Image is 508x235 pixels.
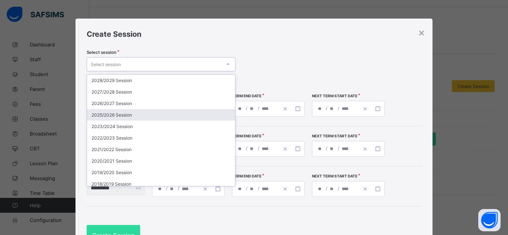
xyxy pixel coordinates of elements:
div: 2027/2028 Session [87,86,235,98]
span: / [325,185,328,192]
div: 2026/2027 Session [87,98,235,109]
div: × [418,26,425,39]
div: 2023/2024 Session [87,121,235,132]
span: / [245,105,248,111]
button: Open asap [478,209,501,231]
div: 2018/2019 Session [87,178,235,190]
div: 2028/2029 Session [87,75,235,86]
span: Create Session [87,30,141,39]
span: / [245,145,248,151]
div: 2025/2026 Session [87,109,235,121]
span: Next Term Start Date [312,94,357,98]
span: / [325,145,328,151]
div: Select session [91,57,121,71]
span: Next Term Start Date [312,174,357,178]
span: / [337,145,340,151]
div: 2020/2021 Session [87,155,235,167]
span: Term End Date [232,94,261,98]
span: Term End Date [232,174,261,178]
span: / [257,185,260,192]
span: / [257,145,260,151]
span: / [325,105,328,111]
span: / [337,105,340,111]
div: 2022/2023 Session [87,132,235,144]
div: 2019/2020 Session [87,167,235,178]
span: Next Term Start Date [312,134,357,138]
span: / [177,185,180,192]
div: 2021/2022 Session [87,144,235,155]
span: / [245,185,248,192]
span: / [337,185,340,192]
span: Select session [87,50,116,55]
span: / [257,105,260,111]
span: / [165,185,168,192]
span: Term End Date [232,134,261,138]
